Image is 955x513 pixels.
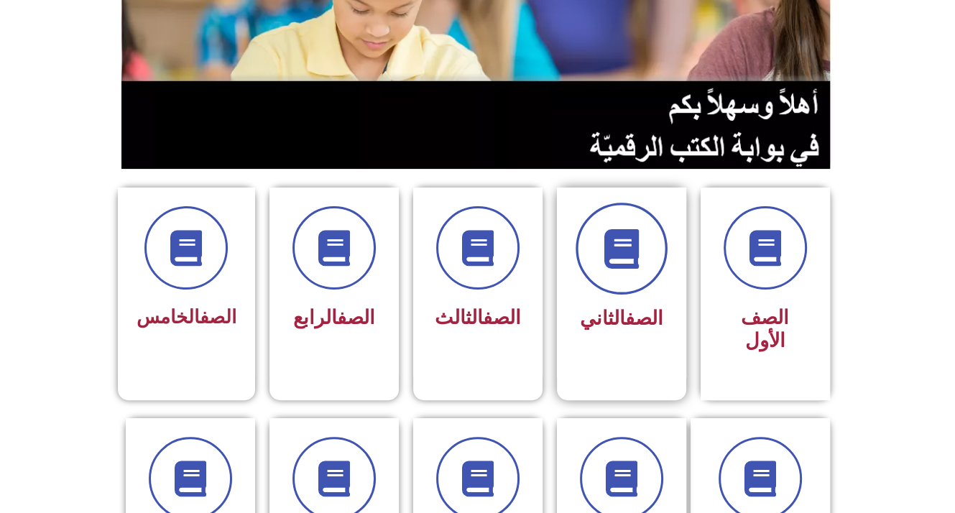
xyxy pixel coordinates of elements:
span: الصف الأول [741,306,789,352]
a: الصف [200,306,236,328]
span: الرابع [293,306,375,329]
span: الثالث [435,306,521,329]
span: الخامس [137,306,236,328]
a: الصف [337,306,375,329]
a: الصف [483,306,521,329]
a: الصف [625,307,663,330]
span: الثاني [580,307,663,330]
